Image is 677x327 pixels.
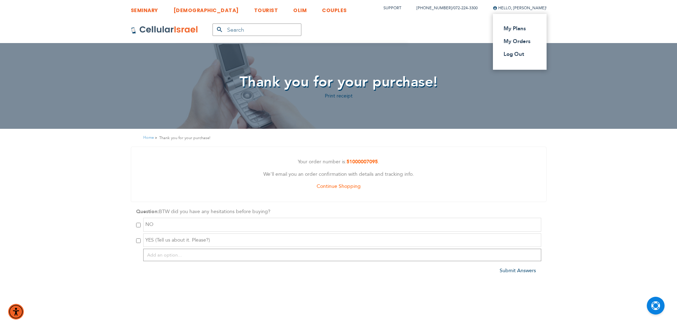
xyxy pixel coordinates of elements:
a: 51000007095 [346,158,378,165]
a: Continue Shopping [317,183,361,190]
strong: Thank you for your purchase! [159,135,210,141]
a: [DEMOGRAPHIC_DATA] [173,2,239,15]
input: Search [213,23,301,36]
p: Your order number is: . [136,158,541,167]
a: [PHONE_NUMBER] [417,5,452,11]
span: NO [145,221,154,228]
span: YES (Tell us about it. Please?) [145,237,210,243]
img: Cellular Israel Logo [131,26,198,34]
a: Print receipt [325,93,353,99]
p: We'll email you an order confirmation with details and tracking info. [136,170,541,179]
li: / [409,3,478,13]
div: Accessibility Menu [8,304,24,320]
a: My Orders [504,38,532,45]
a: Home [143,135,154,140]
a: Submit Answers [500,267,536,274]
a: 072-224-3300 [453,5,478,11]
span: BTW did you have any hesitations before buying? [159,208,270,215]
a: OLIM [293,2,307,15]
a: Support [383,5,401,11]
a: My Plans [504,25,532,32]
a: TOURIST [254,2,278,15]
strong: Question: [136,208,159,215]
a: SEMINARY [131,2,158,15]
input: Add an option... [143,249,541,261]
span: Hello, [PERSON_NAME]! [493,5,547,11]
a: Log Out [504,51,532,58]
span: Thank you for your purchase! [240,72,438,92]
a: COUPLES [322,2,347,15]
